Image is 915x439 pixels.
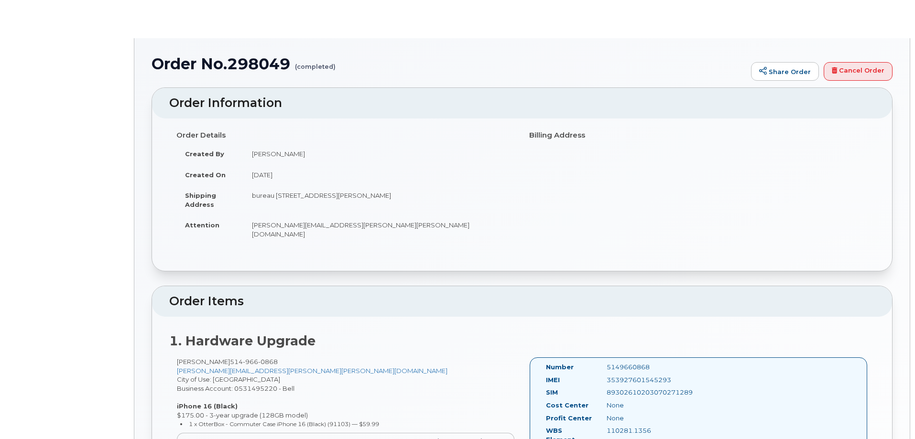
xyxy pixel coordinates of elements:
[546,401,588,410] label: Cost Center
[546,414,592,423] label: Profit Center
[176,131,515,139] h4: Order Details
[529,131,868,139] h4: Billing Address
[824,62,893,81] a: Cancel Order
[189,420,379,428] small: 1 x OtterBox - Commuter Case iPhone 16 (Black) (91103) — $59.99
[599,401,684,410] div: None
[169,96,875,110] h2: Order Information
[177,367,447,375] a: [PERSON_NAME][EMAIL_ADDRESS][PERSON_NAME][PERSON_NAME][DOMAIN_NAME]
[152,55,746,72] h1: Order No.298049
[295,55,336,70] small: (completed)
[258,358,278,365] span: 0868
[599,426,684,435] div: 110281.1356
[751,62,819,81] a: Share Order
[599,388,684,397] div: 89302610203070271289
[546,375,560,385] label: IMEI
[185,150,224,158] strong: Created By
[546,388,558,397] label: SIM
[243,214,515,244] td: [PERSON_NAME][EMAIL_ADDRESS][PERSON_NAME][PERSON_NAME][DOMAIN_NAME]
[230,358,278,365] span: 514
[243,358,258,365] span: 966
[169,295,875,308] h2: Order Items
[599,375,684,385] div: 353927601545293
[243,185,515,214] td: bureau [STREET_ADDRESS][PERSON_NAME]
[185,192,216,208] strong: Shipping Address
[169,333,316,349] strong: 1. Hardware Upgrade
[185,221,219,229] strong: Attention
[546,363,574,372] label: Number
[599,363,684,372] div: 5149660868
[599,414,684,423] div: None
[243,143,515,164] td: [PERSON_NAME]
[243,164,515,185] td: [DATE]
[177,402,238,410] strong: iPhone 16 (Black)
[185,171,226,179] strong: Created On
